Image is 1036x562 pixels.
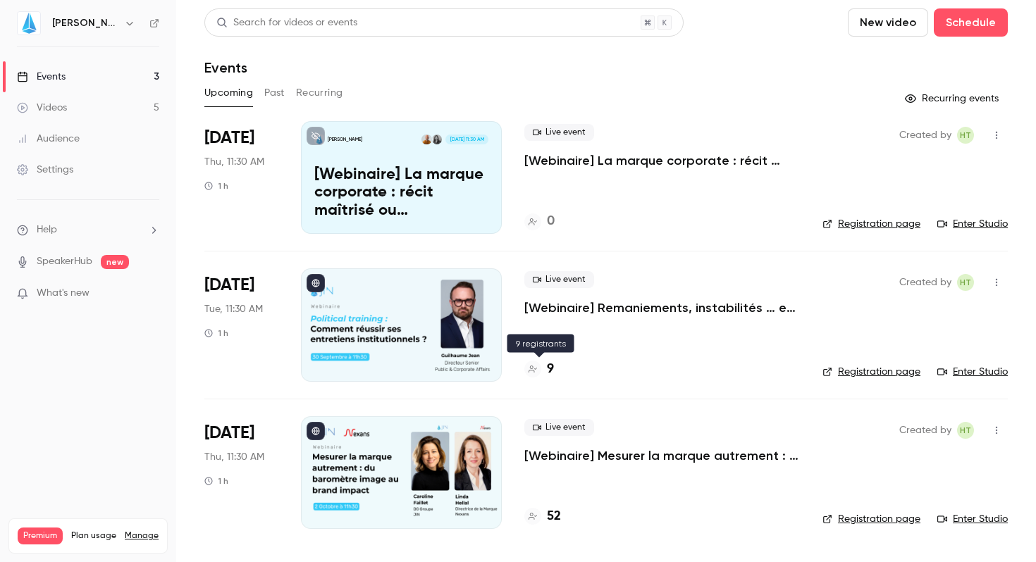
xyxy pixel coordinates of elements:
img: Thibaut Cherchari [421,135,431,144]
h1: Events [204,59,247,76]
div: Videos [17,101,67,115]
div: Audience [17,132,80,146]
span: Thu, 11:30 AM [204,155,264,169]
div: 1 h [204,327,228,339]
div: 1 h [204,475,228,487]
a: [Webinaire] Remaniements, instabilités … et impact : comment réussir ses entretiens institutionne... [524,299,800,316]
span: Tue, 11:30 AM [204,302,263,316]
a: Enter Studio [937,365,1008,379]
span: [DATE] 11:30 AM [445,135,488,144]
p: [PERSON_NAME] [328,136,362,143]
span: Hugo Tauzin [957,422,974,439]
button: Schedule [934,8,1008,37]
a: 52 [524,507,561,526]
span: Live event [524,419,594,436]
button: New video [848,8,928,37]
span: HT [960,422,971,439]
a: Registration page [822,365,920,379]
span: Help [37,223,57,237]
h6: [PERSON_NAME] [52,16,118,30]
li: help-dropdown-opener [17,223,159,237]
span: Live event [524,271,594,288]
span: Hugo Tauzin [957,274,974,291]
h4: 9 [547,360,554,379]
a: [Webinaire] La marque corporate : récit maîtrisé ou conversation impossible ? [PERSON_NAME]Solvei... [301,121,502,234]
a: Manage [125,530,159,542]
span: [DATE] [204,422,254,444]
span: HT [960,274,971,291]
button: Recurring events [899,87,1008,110]
span: Created by [899,274,951,291]
div: 1 h [204,180,228,192]
a: Enter Studio [937,217,1008,231]
div: Sep 25 Thu, 11:30 AM (Europe/Paris) [204,121,278,234]
a: [Webinaire] Mesurer la marque autrement : du baromètre image au brand impact [524,447,800,464]
div: Oct 2 Thu, 11:30 AM (Europe/Paris) [204,416,278,529]
h4: 0 [547,212,555,231]
span: [DATE] [204,274,254,296]
span: Live event [524,124,594,141]
span: Premium [18,527,63,544]
a: 0 [524,212,555,231]
span: new [101,255,129,269]
span: Created by [899,127,951,144]
span: What's new [37,286,90,301]
a: [Webinaire] La marque corporate : récit maîtrisé ou conversation impossible ? [524,152,800,169]
a: 9 [524,360,554,379]
button: Past [264,82,285,104]
a: Registration page [822,512,920,526]
span: Plan usage [71,530,116,542]
button: Recurring [296,82,343,104]
button: Upcoming [204,82,253,104]
a: Enter Studio [937,512,1008,526]
div: Settings [17,163,73,177]
img: Solveig Pastor [432,135,442,144]
span: Thu, 11:30 AM [204,450,264,464]
span: HT [960,127,971,144]
div: Search for videos or events [216,15,357,30]
span: Hugo Tauzin [957,127,974,144]
img: JIN [18,12,40,35]
h4: 52 [547,507,561,526]
div: Events [17,70,66,84]
span: [DATE] [204,127,254,149]
span: Created by [899,422,951,439]
p: [Webinaire] La marque corporate : récit maîtrisé ou conversation impossible ? [314,166,488,220]
a: Registration page [822,217,920,231]
a: SpeakerHub [37,254,92,269]
div: Sep 30 Tue, 11:30 AM (Europe/Paris) [204,268,278,381]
